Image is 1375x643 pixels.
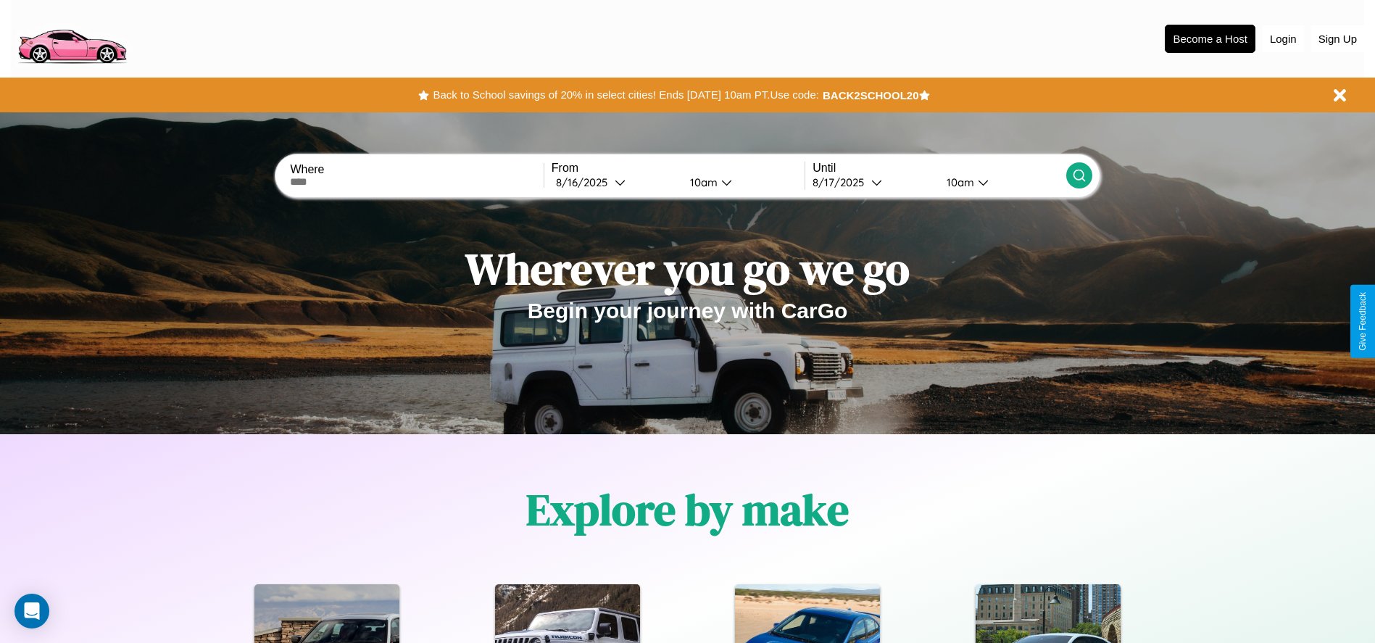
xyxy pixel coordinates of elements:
[552,175,678,190] button: 8/16/2025
[429,85,822,105] button: Back to School savings of 20% in select cities! Ends [DATE] 10am PT.Use code:
[1358,292,1368,351] div: Give Feedback
[813,162,1065,175] label: Until
[1165,25,1255,53] button: Become a Host
[526,480,849,539] h1: Explore by make
[556,175,615,189] div: 8 / 16 / 2025
[939,175,978,189] div: 10am
[14,594,49,629] div: Open Intercom Messenger
[11,7,133,67] img: logo
[678,175,805,190] button: 10am
[1311,25,1364,52] button: Sign Up
[823,89,919,101] b: BACK2SCHOOL20
[935,175,1066,190] button: 10am
[1263,25,1304,52] button: Login
[290,163,543,176] label: Where
[683,175,721,189] div: 10am
[813,175,871,189] div: 8 / 17 / 2025
[552,162,805,175] label: From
